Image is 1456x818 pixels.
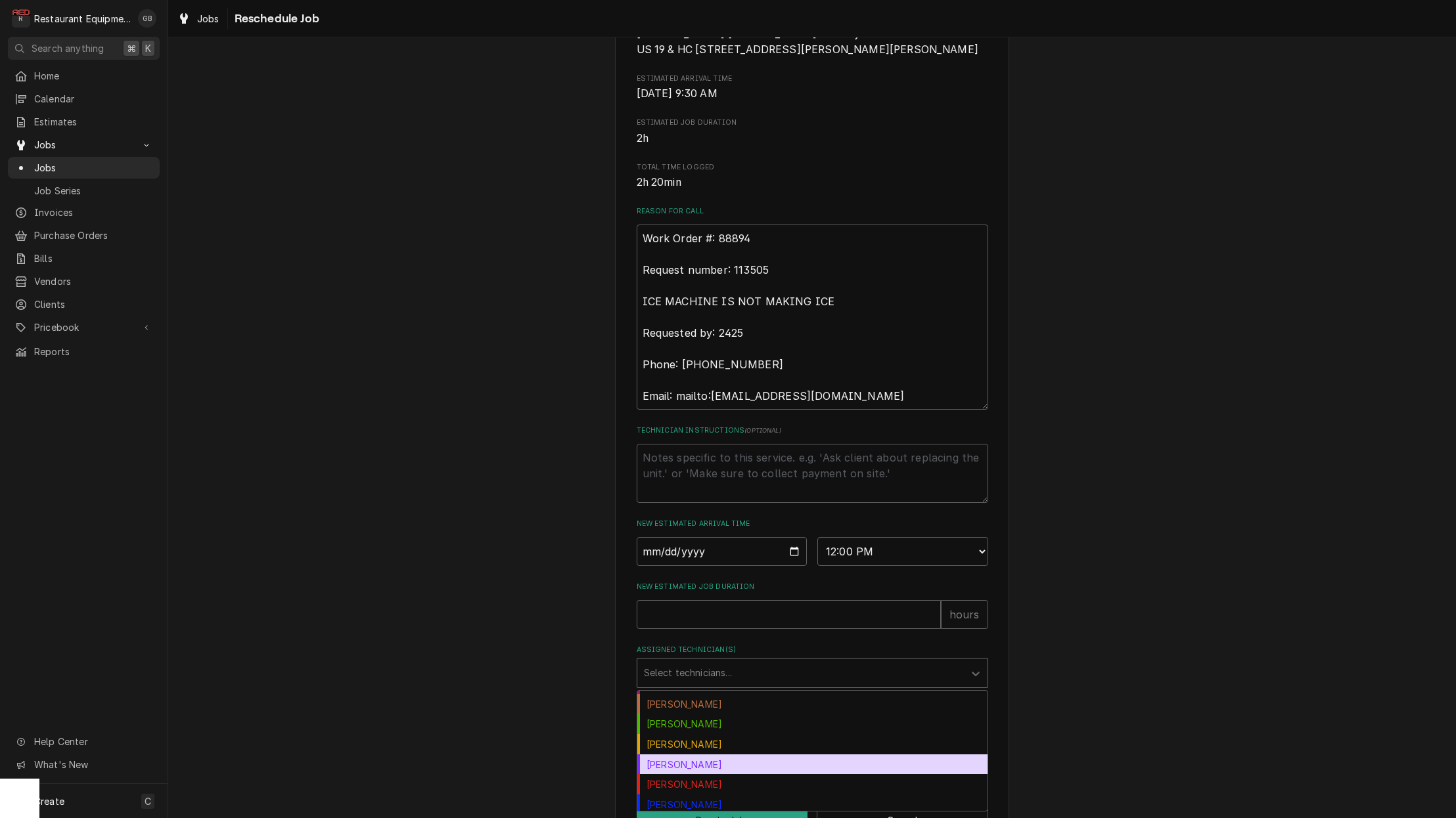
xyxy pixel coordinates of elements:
span: 2h [637,132,648,144]
select: Time Select [817,537,988,566]
span: 2h 20min [637,176,681,188]
textarea: Work Order #: 88894 Request number: 113505 ICE MACHINE IS NOT MAKING ICE Requested by: 2425 Phone... [637,225,988,410]
div: [PERSON_NAME] [637,794,988,815]
span: Clients [34,297,153,311]
a: Estimates [8,111,160,133]
a: Invoices [8,202,160,223]
span: Help Center [34,735,152,748]
div: Estimated Job Duration [637,118,988,146]
div: [PERSON_NAME] [637,754,988,775]
div: [PERSON_NAME] [637,714,988,734]
a: Jobs [8,157,160,179]
div: GB [138,9,156,28]
span: Total Time Logged [637,162,988,173]
span: Estimated Arrival Time [637,74,988,84]
div: Technician Instructions [637,425,988,502]
span: Purchase Orders [34,228,153,242]
label: Reason For Call [637,206,988,217]
span: Create [34,796,64,807]
span: K [145,41,151,55]
div: [PERSON_NAME] [637,694,988,714]
a: Home [8,65,160,87]
span: Reports [34,345,153,358]
span: Home [34,69,153,83]
span: What's New [34,758,152,771]
span: Estimated Arrival Time [637,86,988,102]
span: Invoices [34,205,153,219]
label: New Estimated Job Duration [637,582,988,592]
span: Jobs [34,138,133,152]
div: Total Time Logged [637,162,988,190]
span: Service Location [637,26,988,57]
a: Go to Help Center [8,731,160,752]
span: Jobs [197,12,219,26]
div: Assigned Technician(s) [637,645,988,687]
div: Reason For Call [637,206,988,409]
a: Go to Jobs [8,134,160,156]
label: Assigned Technician(s) [637,645,988,655]
div: New Estimated Arrival Time [637,519,988,565]
span: [DATE] 9:30 AM [637,87,717,100]
span: Estimated Job Duration [637,131,988,146]
span: ⌘ [127,41,136,55]
span: Pricebook [34,320,133,334]
span: ( optional ) [744,427,781,434]
span: Job Series [34,184,153,198]
span: Search anything [32,41,104,55]
span: Estimates [34,115,153,129]
button: Search anything⌘K [8,37,160,60]
a: Jobs [172,8,225,30]
a: Clients [8,293,160,315]
span: Estimated Job Duration [637,118,988,128]
span: Reschedule Job [231,10,319,28]
span: Calendar [34,92,153,106]
label: New Estimated Arrival Time [637,519,988,529]
div: Restaurant Equipment Diagnostics's Avatar [12,9,30,28]
span: C [145,794,151,808]
span: Jobs [34,161,153,175]
span: Vendors [34,274,153,288]
a: Reports [8,341,160,362]
div: Restaurant Equipment Diagnostics [34,12,131,26]
div: Gary Beaver's Avatar [138,9,156,28]
input: Date [637,537,808,566]
span: [PERSON_NAME] [PERSON_NAME] Subway US 19 & HC [STREET_ADDRESS][PERSON_NAME][PERSON_NAME] [637,28,978,56]
div: [PERSON_NAME] [637,734,988,754]
a: Purchase Orders [8,225,160,246]
a: Bills [8,248,160,269]
label: Technician Instructions [637,425,988,436]
a: Go to Pricebook [8,316,160,338]
div: Estimated Arrival Time [637,74,988,102]
div: R [12,9,30,28]
div: hours [941,600,988,629]
div: New Estimated Job Duration [637,582,988,628]
span: Bills [34,251,153,265]
span: Total Time Logged [637,175,988,190]
a: Calendar [8,88,160,110]
a: Go to What's New [8,754,160,775]
a: Vendors [8,270,160,292]
a: Job Series [8,180,160,202]
div: [PERSON_NAME] [637,774,988,794]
